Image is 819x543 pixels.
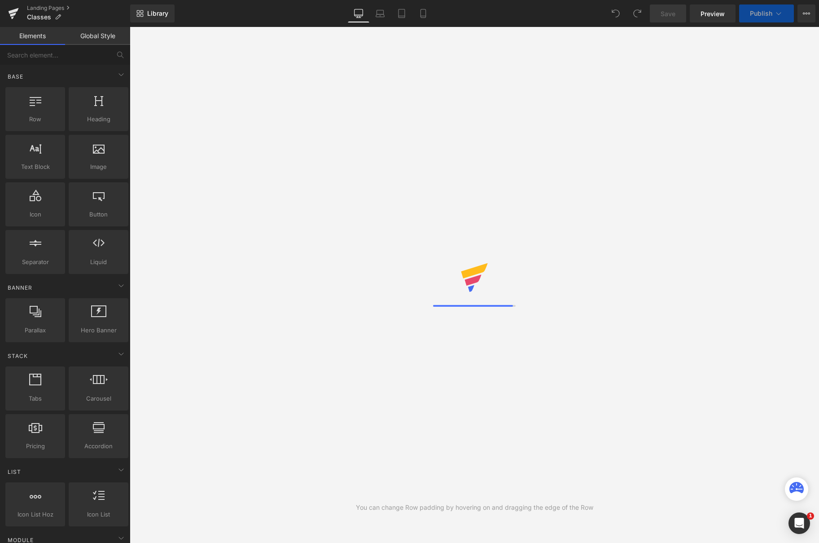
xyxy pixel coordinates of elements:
a: Landing Pages [27,4,130,12]
button: More [797,4,815,22]
button: Redo [628,4,646,22]
span: Icon [8,210,62,219]
span: Text Block [8,162,62,172]
span: Banner [7,283,33,292]
span: Heading [71,115,126,124]
span: Liquid [71,257,126,267]
span: Button [71,210,126,219]
span: Preview [701,9,725,18]
span: Separator [8,257,62,267]
button: Publish [739,4,794,22]
span: Accordion [71,441,126,451]
a: Global Style [65,27,130,45]
a: Mobile [412,4,434,22]
span: Library [147,9,168,18]
span: Icon List Hoz [8,510,62,519]
span: Row [8,115,62,124]
span: 1 [807,512,814,520]
span: Parallax [8,326,62,335]
span: Icon List [71,510,126,519]
iframe: Intercom live chat [788,512,810,534]
span: Save [661,9,675,18]
span: Image [71,162,126,172]
a: Tablet [391,4,412,22]
span: Pricing [8,441,62,451]
span: Base [7,72,24,81]
span: Hero Banner [71,326,126,335]
a: New Library [130,4,175,22]
span: List [7,468,22,476]
a: Desktop [348,4,369,22]
a: Preview [690,4,736,22]
span: Stack [7,352,29,360]
span: Classes [27,13,51,21]
div: You can change Row padding by hovering on and dragging the edge of the Row [356,503,593,512]
span: Publish [750,10,772,17]
a: Laptop [369,4,391,22]
span: Tabs [8,394,62,403]
span: Carousel [71,394,126,403]
button: Undo [607,4,625,22]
